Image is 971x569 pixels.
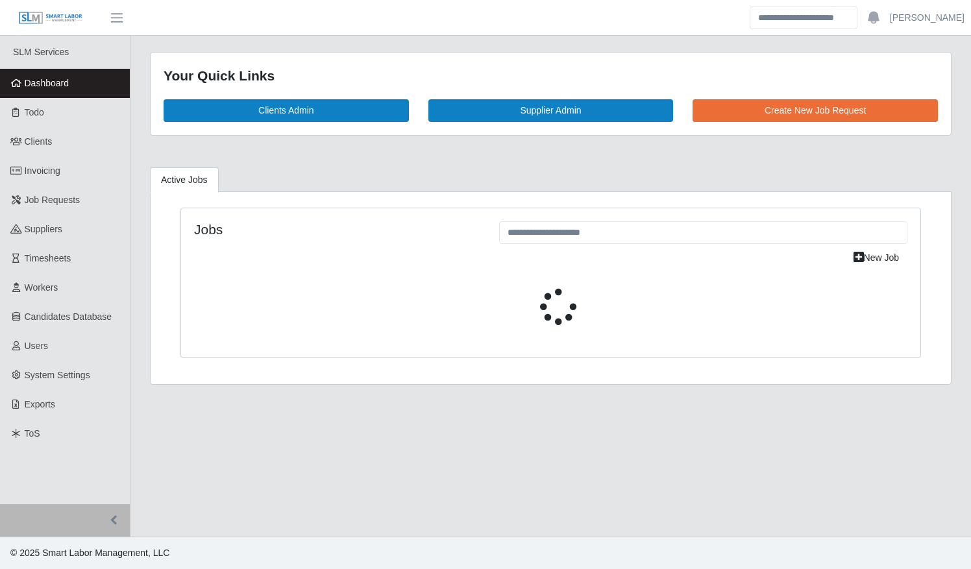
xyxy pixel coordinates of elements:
span: Clients [25,136,53,147]
a: Active Jobs [150,167,219,193]
span: Suppliers [25,224,62,234]
span: Users [25,341,49,351]
span: Todo [25,107,44,117]
span: Invoicing [25,165,60,176]
a: Create New Job Request [693,99,938,122]
a: New Job [845,247,907,269]
span: Dashboard [25,78,69,88]
span: Job Requests [25,195,80,205]
span: Timesheets [25,253,71,263]
span: Candidates Database [25,311,112,322]
span: System Settings [25,370,90,380]
input: Search [750,6,857,29]
div: Your Quick Links [164,66,938,86]
span: SLM Services [13,47,69,57]
span: © 2025 Smart Labor Management, LLC [10,548,169,558]
span: ToS [25,428,40,439]
img: SLM Logo [18,11,83,25]
span: Workers [25,282,58,293]
a: Supplier Admin [428,99,674,122]
a: [PERSON_NAME] [890,11,965,25]
span: Exports [25,399,55,409]
h4: Jobs [194,221,480,237]
a: Clients Admin [164,99,409,122]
